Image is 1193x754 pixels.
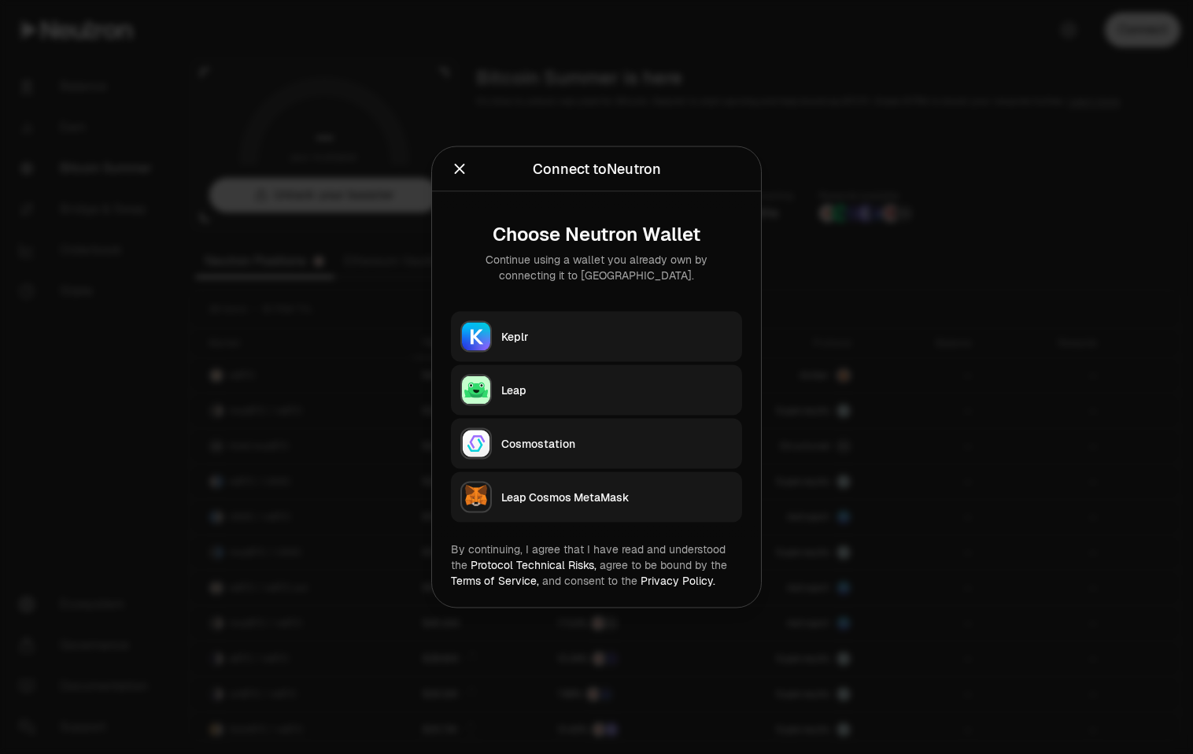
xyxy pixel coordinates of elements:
[451,365,742,416] button: LeapLeap
[462,376,490,405] img: Leap
[451,312,742,362] button: KeplrKeplr
[464,224,729,246] div: Choose Neutron Wallet
[462,430,490,458] img: Cosmostation
[501,490,733,505] div: Leap Cosmos MetaMask
[464,252,729,283] div: Continue using a wallet you already own by connecting it to [GEOGRAPHIC_DATA].
[462,483,490,512] img: Leap Cosmos MetaMask
[462,323,490,351] img: Keplr
[471,558,596,572] a: Protocol Technical Risks,
[641,574,715,588] a: Privacy Policy.
[451,574,539,588] a: Terms of Service,
[501,383,733,398] div: Leap
[501,329,733,345] div: Keplr
[451,158,468,180] button: Close
[533,158,661,180] div: Connect to Neutron
[451,472,742,523] button: Leap Cosmos MetaMaskLeap Cosmos MetaMask
[451,419,742,469] button: CosmostationCosmostation
[501,436,733,452] div: Cosmostation
[451,541,742,589] div: By continuing, I agree that I have read and understood the agree to be bound by the and consent t...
